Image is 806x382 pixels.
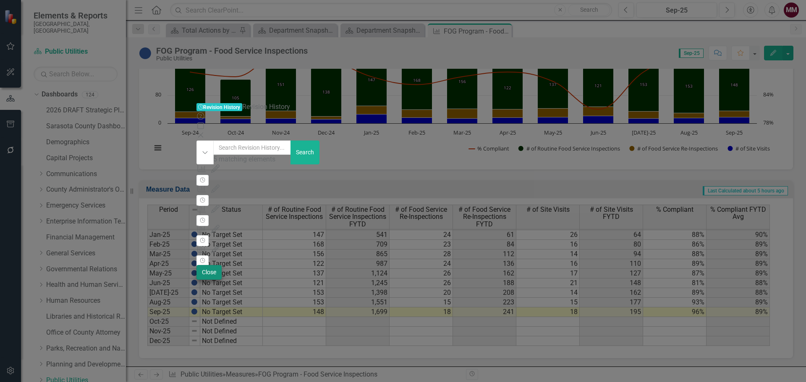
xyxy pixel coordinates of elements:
[290,140,319,164] button: Search
[213,155,291,164] div: 5 matching elements
[213,140,291,155] input: Search Revision History...
[196,103,243,111] span: Revision History
[196,265,222,280] button: Close
[242,103,290,111] span: Revision History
